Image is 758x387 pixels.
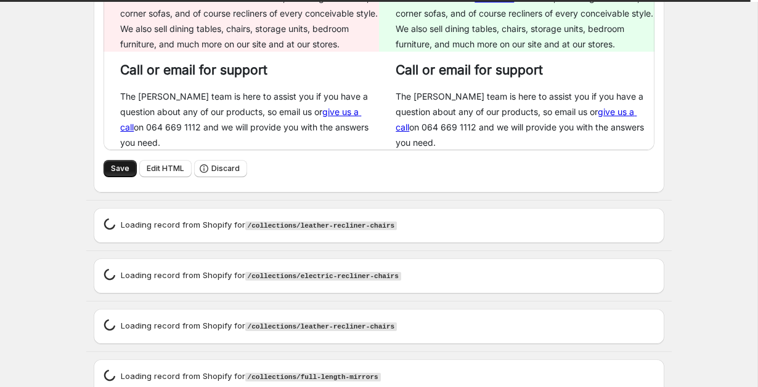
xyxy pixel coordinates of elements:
[121,370,381,383] p: Loading record from Shopify for
[245,272,401,281] code: /collections/electric-recliner-chairs
[396,62,654,78] h2: Call or email for support
[139,160,192,177] button: Edit HTML
[121,269,401,282] p: Loading record from Shopify for
[111,164,129,174] span: Save
[147,164,184,174] span: Edit HTML
[120,106,361,132] a: give us a call
[396,106,637,132] a: give us a call
[121,319,397,333] p: Loading record from Shopify for
[121,218,397,232] p: Loading record from Shopify for
[245,221,397,230] code: /collections/leather-recliner-chairs
[120,89,378,150] div: The [PERSON_NAME] team is here to assist you if you have a question about any of our products, so...
[194,160,247,177] button: Discard
[245,373,381,381] code: /collections/full-length-mirrors
[120,62,378,78] h2: Call or email for support
[396,89,654,150] div: The [PERSON_NAME] team is here to assist you if you have a question about any of our products, so...
[104,160,137,177] button: Save
[245,322,397,331] code: /collections/leather-recliner-chairs
[211,164,240,174] span: Discard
